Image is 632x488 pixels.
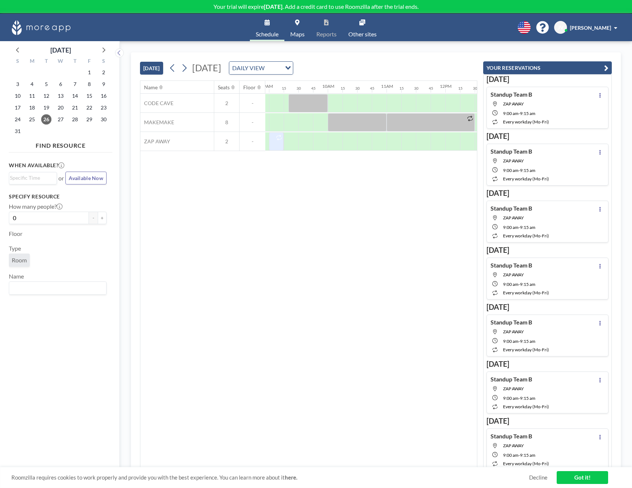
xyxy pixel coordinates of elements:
[503,452,518,458] span: 9:00 AM
[503,225,518,230] span: 9:00 AM
[503,461,549,466] span: every workday (Mo-Fri)
[458,86,463,91] div: 15
[503,329,524,334] span: ZAP AWAY
[12,103,23,113] span: Sunday, August 17, 2025
[144,84,158,91] div: Name
[503,386,524,391] span: ZAP AWAY
[98,91,109,101] span: Saturday, August 16, 2025
[54,57,68,67] div: W
[520,168,535,173] span: 9:15 AM
[491,262,532,269] h4: Standup Team B
[503,281,518,287] span: 9:00 AM
[491,91,532,98] h4: Standup Team B
[491,376,532,383] h4: Standup Team B
[520,395,535,401] span: 9:15 AM
[98,103,109,113] span: Saturday, August 23, 2025
[10,283,102,293] input: Search for option
[84,114,94,125] span: Friday, August 29, 2025
[84,79,94,89] span: Friday, August 8, 2025
[11,57,25,67] div: S
[240,100,265,107] span: -
[84,91,94,101] span: Friday, August 15, 2025
[486,245,608,255] h3: [DATE]
[214,119,239,126] span: 8
[240,138,265,145] span: -
[486,75,608,84] h3: [DATE]
[70,114,80,125] span: Thursday, August 28, 2025
[27,103,37,113] span: Monday, August 18, 2025
[25,57,39,67] div: M
[491,319,532,326] h4: Standup Team B
[9,172,57,183] div: Search for option
[518,168,520,173] span: -
[27,79,37,89] span: Monday, August 4, 2025
[503,176,549,182] span: every workday (Mo-Fri)
[370,86,374,91] div: 45
[12,114,23,125] span: Sunday, August 24, 2025
[256,31,279,37] span: Schedule
[11,474,529,481] span: Roomzilla requires cookies to work properly and provide you with the best experience. You can lea...
[518,111,520,116] span: -
[68,57,82,67] div: T
[491,433,532,440] h4: Standup Team B
[342,14,383,41] a: Other sites
[503,395,518,401] span: 9:00 AM
[9,282,106,294] div: Search for option
[311,86,316,91] div: 45
[27,91,37,101] span: Monday, August 11, 2025
[98,79,109,89] span: Saturday, August 9, 2025
[348,31,377,37] span: Other sites
[285,474,297,481] a: here.
[473,86,477,91] div: 30
[520,281,535,287] span: 9:15 AM
[55,114,66,125] span: Wednesday, August 27, 2025
[486,359,608,369] h3: [DATE]
[39,57,54,67] div: T
[264,3,283,10] b: [DATE]
[240,119,265,126] span: -
[503,233,549,238] span: every workday (Mo-Fri)
[341,86,345,91] div: 15
[140,138,170,145] span: ZAP AWAY
[518,338,520,344] span: -
[9,230,22,237] label: Floor
[503,158,524,164] span: ZAP AWAY
[529,474,547,481] a: Decline
[84,67,94,78] span: Friday, August 1, 2025
[486,416,608,426] h3: [DATE]
[503,404,549,409] span: every workday (Mo-Fri)
[192,62,221,73] span: [DATE]
[55,103,66,113] span: Wednesday, August 20, 2025
[12,91,23,101] span: Sunday, August 10, 2025
[518,452,520,458] span: -
[9,273,24,280] label: Name
[267,63,281,73] input: Search for option
[218,84,230,91] div: Seats
[503,338,518,344] span: 9:00 AM
[440,83,452,89] div: 12PM
[12,256,27,264] span: Room
[98,212,107,224] button: +
[10,174,53,182] input: Search for option
[520,338,535,344] span: 9:15 AM
[9,139,112,149] h4: FIND RESOURCE
[290,31,305,37] span: Maps
[55,79,66,89] span: Wednesday, August 6, 2025
[414,86,419,91] div: 30
[70,79,80,89] span: Thursday, August 7, 2025
[503,119,549,125] span: every workday (Mo-Fri)
[89,212,98,224] button: -
[27,114,37,125] span: Monday, August 25, 2025
[503,101,524,107] span: ZAP AWAY
[316,31,337,37] span: Reports
[518,395,520,401] span: -
[55,91,66,101] span: Wednesday, August 13, 2025
[355,86,360,91] div: 30
[9,193,107,200] h3: Specify resource
[558,24,564,31] span: JV
[250,14,284,41] a: Schedule
[503,290,549,295] span: every workday (Mo-Fri)
[12,79,23,89] span: Sunday, August 3, 2025
[41,114,51,125] span: Tuesday, August 26, 2025
[284,14,310,41] a: Maps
